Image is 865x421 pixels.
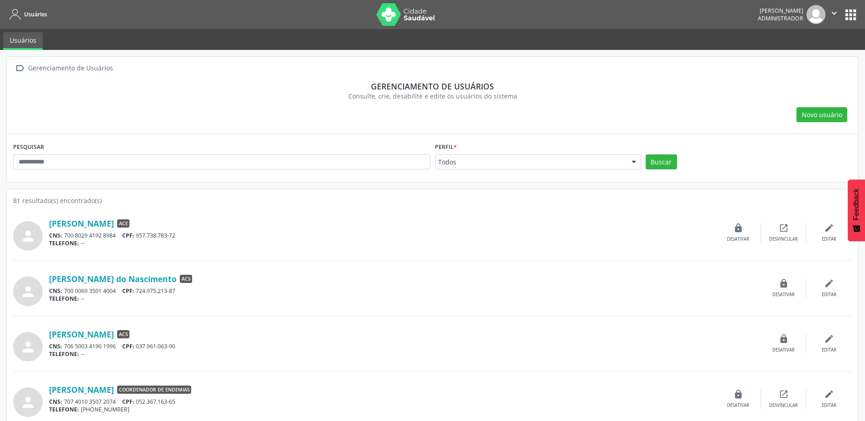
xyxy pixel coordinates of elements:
[49,406,716,413] div: [PHONE_NUMBER]
[49,239,716,247] div: --
[13,62,26,75] i: 
[772,292,795,298] div: Desativar
[796,107,847,123] button: Novo usuário
[733,223,743,233] i: lock
[727,402,749,409] div: Desativar
[20,91,845,101] div: Consulte, crie, desabilite e edite os usuários do sistema
[180,275,192,283] span: ACS
[117,330,129,338] span: ACS
[20,228,36,244] i: person
[758,15,803,22] span: Administrador
[824,389,834,399] i: edit
[435,140,457,154] label: Perfil
[13,140,44,154] label: PESQUISAR
[49,232,716,239] div: 700 8029 4192 8984 957.738.783-72
[6,7,47,22] a: Usuários
[122,287,134,295] span: CPF:
[49,350,79,358] span: TELEFONE:
[20,339,36,355] i: person
[49,232,62,239] span: CNS:
[779,223,789,233] i: open_in_new
[117,386,191,394] span: Coordenador de Endemias
[49,342,62,350] span: CNS:
[49,218,114,228] a: [PERSON_NAME]
[843,7,859,23] button: apps
[49,274,177,284] a: [PERSON_NAME] do Nascimento
[758,7,803,15] div: [PERSON_NAME]
[772,347,795,353] div: Desativar
[49,398,62,406] span: CNS:
[824,223,834,233] i: edit
[802,110,842,119] span: Novo usuário
[822,347,836,353] div: Editar
[727,236,749,243] div: Desativar
[49,342,761,350] div: 706 5003 4190 1996 037.961.063-90
[13,62,114,75] a:  Gerenciamento de Usuários
[825,5,843,24] button: 
[20,81,845,91] div: Gerenciamento de usuários
[822,402,836,409] div: Editar
[26,62,114,75] div: Gerenciamento de Usuários
[824,334,834,344] i: edit
[117,219,129,228] span: ACE
[438,158,623,167] span: Todos
[822,236,836,243] div: Editar
[122,232,134,239] span: CPF:
[24,10,47,18] span: Usuários
[852,188,860,220] span: Feedback
[49,295,761,302] div: --
[122,342,134,350] span: CPF:
[49,329,114,339] a: [PERSON_NAME]
[824,278,834,288] i: edit
[779,278,789,288] i: lock
[49,385,114,395] a: [PERSON_NAME]
[848,179,865,241] button: Feedback - Mostrar pesquisa
[13,196,852,205] div: 81 resultado(s) encontrado(s)
[122,398,134,406] span: CPF:
[49,287,761,295] div: 700 0069 3501 4004 724.975.213-87
[822,292,836,298] div: Editar
[49,287,62,295] span: CNS:
[49,398,716,406] div: 707 4010 3507 2074 052.367.163-65
[49,406,79,413] span: TELEFONE:
[769,402,798,409] div: Desvincular
[49,295,79,302] span: TELEFONE:
[20,283,36,300] i: person
[646,154,677,170] button: Buscar
[769,236,798,243] div: Desvincular
[3,32,43,50] a: Usuários
[806,5,825,24] img: img
[49,350,761,358] div: --
[829,8,839,18] i: 
[779,334,789,344] i: lock
[779,389,789,399] i: open_in_new
[49,239,79,247] span: TELEFONE:
[733,389,743,399] i: lock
